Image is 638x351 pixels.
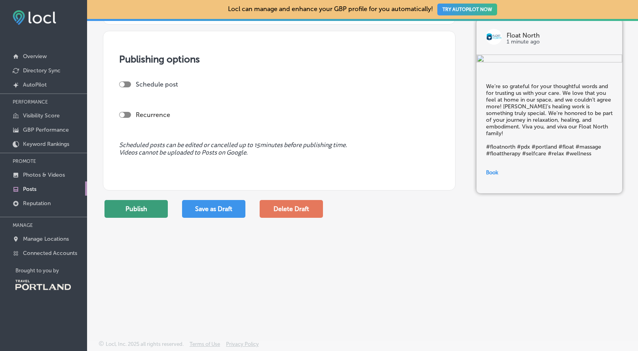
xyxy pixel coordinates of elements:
[23,81,47,88] p: AutoPilot
[104,200,168,218] button: Publish
[190,341,220,351] a: Terms of Use
[477,55,622,64] img: 17e106da-6d7f-4366-92e3-2503278564cc
[182,200,245,218] button: Save as Draft
[23,186,36,192] p: Posts
[23,112,60,119] p: Visibility Score
[23,250,77,257] p: Connected Accounts
[119,53,439,65] h3: Publishing options
[23,126,69,133] p: GBP Performance
[507,39,613,45] p: 1 minute ago
[106,341,184,347] p: Locl, Inc. 2025 all rights reserved.
[15,280,71,290] img: Travel Portland
[507,32,613,39] p: Float North
[23,67,61,74] p: Directory Sync
[15,268,87,274] p: Brought to you by
[23,141,69,147] p: Keyword Rankings
[23,200,51,207] p: Reputation
[23,53,47,60] p: Overview
[486,170,498,175] span: Book
[260,200,323,218] button: Delete Draft
[486,164,613,181] a: Book
[486,83,613,157] h5: We’re so grateful for your thoughtful words and for trusting us with your care. We love that you ...
[136,111,170,119] label: Recurrence
[119,142,439,157] span: Scheduled posts can be edited or cancelled up to 15 minutes before publishing time. Videos cannot...
[13,10,56,25] img: fda3e92497d09a02dc62c9cd864e3231.png
[437,4,497,15] button: TRY AUTOPILOT NOW
[486,29,502,45] img: logo
[226,341,259,351] a: Privacy Policy
[23,172,65,178] p: Photos & Videos
[23,236,69,242] p: Manage Locations
[136,81,178,88] label: Schedule post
